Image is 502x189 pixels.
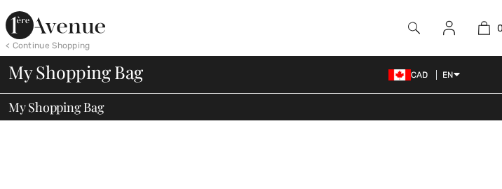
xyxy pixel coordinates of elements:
[442,70,460,80] span: EN
[8,101,104,113] span: My Shopping Bag
[6,39,90,52] div: < Continue Shopping
[468,20,501,36] a: 0
[8,63,143,80] span: My Shopping Bag
[408,20,420,36] img: search the website
[443,20,455,36] img: My Info
[388,70,434,80] span: CAD
[388,69,411,80] img: Canadian Dollar
[432,20,466,36] a: Sign In
[478,20,490,36] img: My Bag
[6,11,105,39] img: 1ère Avenue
